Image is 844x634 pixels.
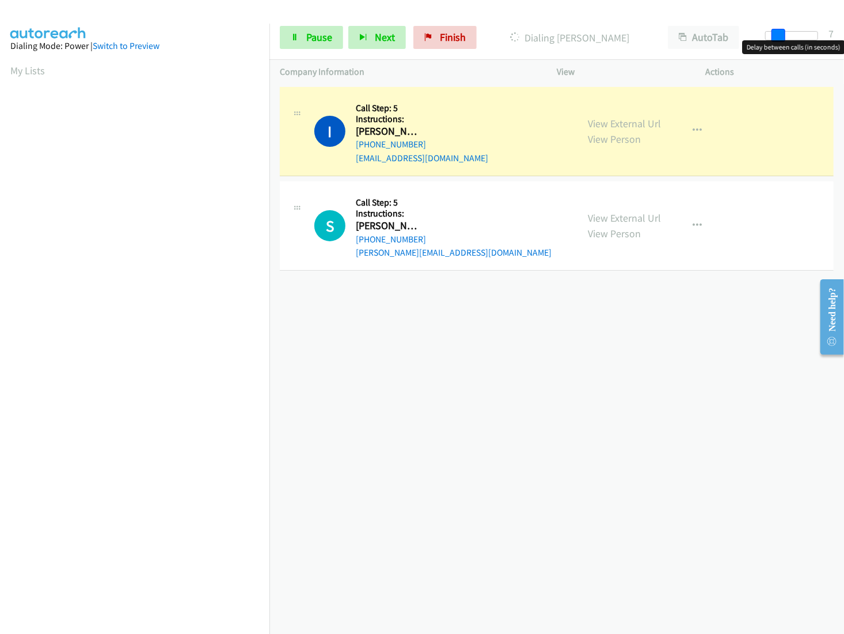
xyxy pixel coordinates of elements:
[10,39,259,53] div: Dialing Mode: Power |
[356,125,417,138] h2: [PERSON_NAME]
[280,26,343,49] a: Pause
[440,31,466,44] span: Finish
[314,116,345,147] h1: I
[588,211,661,225] a: View External Url
[356,247,552,258] a: [PERSON_NAME][EMAIL_ADDRESS][DOMAIN_NAME]
[375,31,395,44] span: Next
[356,102,488,114] h5: Call Step: 5
[588,227,641,240] a: View Person
[492,30,647,45] p: Dialing [PERSON_NAME]
[356,197,552,208] h5: Call Step: 5
[93,40,159,51] a: Switch to Preview
[706,65,834,79] p: Actions
[356,153,488,164] a: [EMAIL_ADDRESS][DOMAIN_NAME]
[811,271,844,363] iframe: Resource Center
[280,65,536,79] p: Company Information
[557,65,685,79] p: View
[588,117,661,130] a: View External Url
[356,219,417,233] h2: [PERSON_NAME]
[356,234,426,245] a: [PHONE_NUMBER]
[356,208,552,219] h5: Instructions:
[668,26,739,49] button: AutoTab
[348,26,406,49] button: Next
[413,26,477,49] a: Finish
[828,26,834,41] div: 7
[306,31,332,44] span: Pause
[314,210,345,241] div: The call is yet to be attempted
[356,113,488,125] h5: Instructions:
[356,139,426,150] a: [PHONE_NUMBER]
[314,210,345,241] h1: S
[10,64,45,77] a: My Lists
[588,132,641,146] a: View Person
